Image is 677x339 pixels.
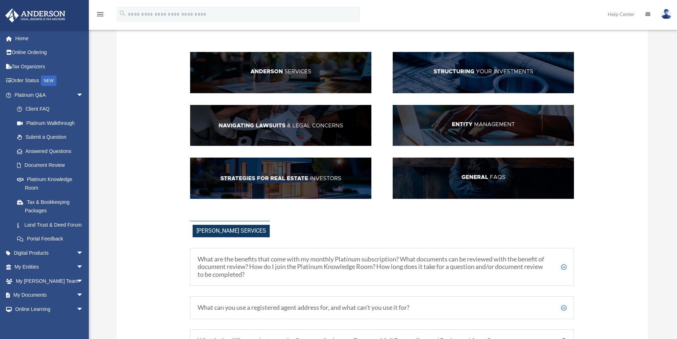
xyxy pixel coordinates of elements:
img: Anderson Advisors Platinum Portal [3,9,68,22]
a: Digital Productsarrow_drop_down [5,246,94,260]
span: arrow_drop_down [76,302,91,317]
div: NEW [41,75,57,86]
i: menu [96,10,104,18]
a: My [PERSON_NAME] Teamarrow_drop_down [5,274,94,288]
a: Order StatusNEW [5,74,94,88]
img: StratsRE_hdr [190,158,371,199]
img: GenFAQ_hdr [393,158,574,199]
a: Platinum Knowledge Room [10,172,94,195]
a: Document Review [10,158,94,173]
a: Tax & Bookkeeping Packages [10,195,94,218]
span: arrow_drop_down [76,246,91,260]
a: Client FAQ [10,102,91,116]
a: Home [5,31,94,46]
h3: Have more questions? [190,20,574,31]
span: arrow_drop_down [76,88,91,102]
a: My Documentsarrow_drop_down [5,288,94,302]
a: Portal Feedback [10,232,94,246]
img: NavLaw_hdr [190,105,371,146]
a: Land Trust & Deed Forum [10,218,94,232]
a: Submit a Question [10,130,94,144]
img: EntManag_hdr [393,105,574,146]
span: arrow_drop_down [76,260,91,275]
i: search [119,10,127,17]
span: [PERSON_NAME] Services [193,225,270,237]
a: Online Learningarrow_drop_down [5,302,94,316]
a: Platinum Walkthrough [10,116,94,130]
img: User Pic [661,9,672,19]
a: Answered Questions [10,144,94,158]
a: My Entitiesarrow_drop_down [5,260,94,274]
img: StructInv_hdr [393,52,574,93]
span: arrow_drop_down [76,288,91,303]
a: menu [96,12,104,18]
a: Tax Organizers [5,59,94,74]
span: arrow_drop_down [76,274,91,288]
img: AndServ_hdr [190,52,371,93]
a: Online Ordering [5,46,94,60]
a: Platinum Q&Aarrow_drop_down [5,88,94,102]
h5: What can you use a registered agent address for, and what can’t you use it for? [198,304,566,312]
h5: What are the benefits that come with my monthly Platinum subscription? What documents can be revi... [198,255,566,279]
